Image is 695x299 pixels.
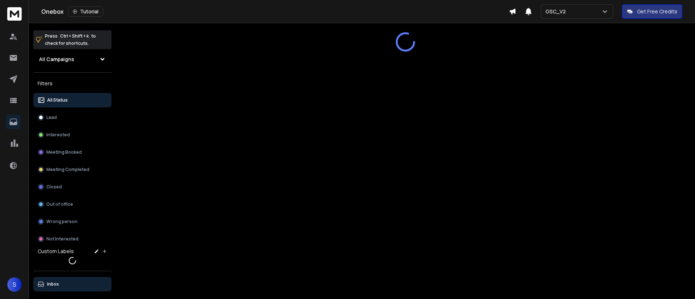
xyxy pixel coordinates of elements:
button: S [7,277,22,292]
button: Lead [33,110,111,125]
button: All Status [33,93,111,107]
h3: Filters [33,78,111,89]
p: Wrong person [46,219,77,225]
p: Interested [46,132,70,138]
button: Get Free Credits [622,4,682,19]
p: Meeting Completed [46,167,89,172]
h1: All Campaigns [39,56,74,63]
button: Tutorial [68,7,103,17]
p: Meeting Booked [46,149,82,155]
button: Meeting Completed [33,162,111,177]
p: Out of office [46,201,73,207]
button: All Campaigns [33,52,111,67]
button: Not Interested [33,232,111,246]
p: GSC_V2 [546,8,569,15]
p: Not Interested [46,236,79,242]
p: Closed [46,184,62,190]
p: Inbox [47,281,59,287]
p: All Status [47,97,68,103]
button: Out of office [33,197,111,212]
span: Ctrl + Shift + k [59,32,90,40]
div: Onebox [41,7,509,17]
button: Interested [33,128,111,142]
h3: Custom Labels [38,248,74,255]
button: Meeting Booked [33,145,111,159]
p: Press to check for shortcuts. [45,33,96,47]
button: Closed [33,180,111,194]
button: Wrong person [33,214,111,229]
p: Get Free Credits [637,8,677,15]
p: Lead [46,115,57,120]
button: Inbox [33,277,111,291]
